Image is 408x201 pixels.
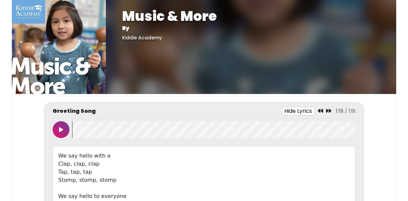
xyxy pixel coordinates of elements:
span: 1:19 [336,107,343,115]
span: / 1:19 [345,108,355,114]
p: By [122,24,380,32]
p: Greeting Song [53,107,96,115]
h1: Music & More [122,8,380,24]
button: Hide Lyrics [281,107,315,115]
h5: Kiddie Academy [122,35,380,41]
